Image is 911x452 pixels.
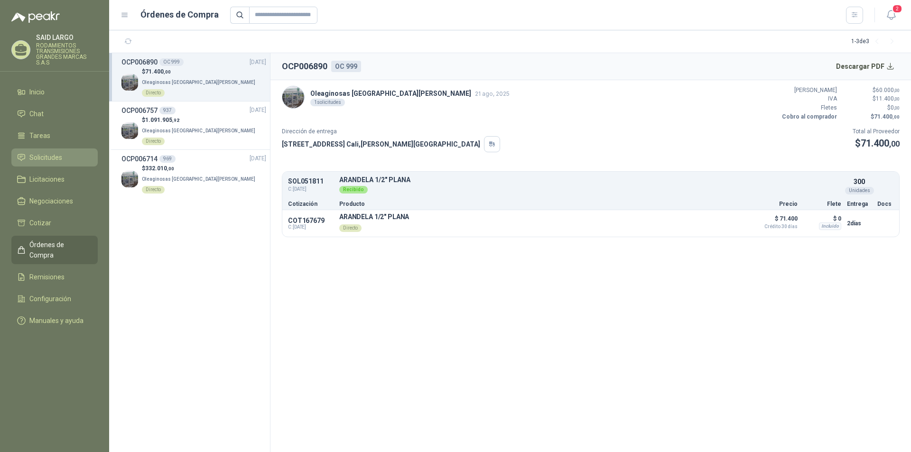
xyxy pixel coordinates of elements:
button: 2 [883,7,900,24]
p: SAID LARGO [36,34,98,41]
h3: OCP006757 [121,105,158,116]
p: $ [142,67,266,76]
img: Company Logo [282,86,304,108]
img: Company Logo [121,171,138,187]
span: Solicitudes [29,152,62,163]
span: ,00 [167,166,174,171]
span: Oleaginosas [GEOGRAPHIC_DATA][PERSON_NAME] [142,128,255,133]
span: [DATE] [250,106,266,115]
span: Órdenes de Compra [29,240,89,260]
span: ,00 [894,96,900,101]
p: SOL051811 [288,178,334,185]
img: Logo peakr [11,11,60,23]
p: $ [843,94,900,103]
h3: OCP006714 [121,154,158,164]
span: Oleaginosas [GEOGRAPHIC_DATA][PERSON_NAME] [142,80,255,85]
span: ,00 [164,69,171,74]
p: $ [843,112,900,121]
p: Cobro al comprador [780,112,837,121]
span: ,92 [172,118,179,123]
p: $ 0 [803,213,841,224]
p: Fletes [780,103,837,112]
button: Descargar PDF [831,57,900,76]
p: Precio [750,201,798,207]
p: RODAMIENTOS TRANSMISIONES GRANDES MARCAS S.A.S [36,43,98,65]
a: Cotizar [11,214,98,232]
div: Directo [142,89,165,97]
span: 71.400 [874,113,900,120]
a: Solicitudes [11,148,98,166]
div: Unidades [845,187,874,194]
p: IVA [780,94,837,103]
span: Inicio [29,87,45,97]
span: 11.400 [876,95,900,102]
p: ARANDELA 1/2" PLANA [339,176,841,184]
a: Remisiones [11,268,98,286]
p: Oleaginosas [GEOGRAPHIC_DATA][PERSON_NAME] [310,88,510,99]
p: 300 [854,176,865,187]
span: 71.400 [861,138,900,149]
a: Órdenes de Compra [11,236,98,264]
span: 21 ago, 2025 [475,90,510,97]
p: $ [843,103,900,112]
div: 937 [159,107,176,114]
div: 969 [159,155,176,163]
span: ,00 [892,114,900,120]
p: $ [142,116,266,125]
h1: Órdenes de Compra [140,8,219,21]
div: 1 solicitudes [310,99,345,106]
p: Total al Proveedor [853,127,900,136]
span: C: [DATE] [288,224,334,230]
span: C: [DATE] [288,185,334,193]
span: 2 [892,4,902,13]
span: 60.000 [876,87,900,93]
a: OCP006714969[DATE] Company Logo$332.010,00Oleaginosas [GEOGRAPHIC_DATA][PERSON_NAME]Directo [121,154,266,194]
p: 2 días [847,218,872,229]
a: Negociaciones [11,192,98,210]
span: 0 [891,104,900,111]
span: ,00 [889,139,900,148]
span: Remisiones [29,272,65,282]
div: Directo [142,138,165,145]
a: Tareas [11,127,98,145]
p: Flete [803,201,841,207]
p: [PERSON_NAME] [780,86,837,95]
p: Docs [877,201,893,207]
span: 71.400 [145,68,171,75]
p: Entrega [847,201,872,207]
p: ARANDELA 1/2" PLANA [339,213,409,221]
span: ,00 [894,105,900,111]
span: Chat [29,109,44,119]
p: COT167679 [288,217,334,224]
img: Company Logo [121,122,138,139]
span: 332.010 [145,165,174,172]
div: 1 - 3 de 3 [851,34,900,49]
p: $ [843,86,900,95]
span: Tareas [29,130,50,141]
div: OC 999 [331,61,361,72]
div: OC 999 [159,58,184,66]
span: Manuales y ayuda [29,315,84,326]
span: 1.091.905 [145,117,179,123]
span: [DATE] [250,58,266,67]
img: Company Logo [121,74,138,91]
a: OCP006757937[DATE] Company Logo$1.091.905,92Oleaginosas [GEOGRAPHIC_DATA][PERSON_NAME]Directo [121,105,266,146]
h3: OCP006890 [121,57,158,67]
p: Producto [339,201,744,207]
span: Configuración [29,294,71,304]
span: Crédito 30 días [750,224,798,229]
span: Cotizar [29,218,51,228]
p: $ [853,136,900,151]
p: Cotización [288,201,334,207]
p: $ [142,164,266,173]
span: Licitaciones [29,174,65,184]
span: ,00 [894,88,900,93]
h2: OCP006890 [282,60,327,73]
span: Negociaciones [29,196,73,206]
a: Inicio [11,83,98,101]
span: [DATE] [250,154,266,163]
p: Dirección de entrega [282,127,500,136]
a: Manuales y ayuda [11,312,98,330]
div: Directo [339,224,362,232]
div: Incluido [819,222,841,230]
